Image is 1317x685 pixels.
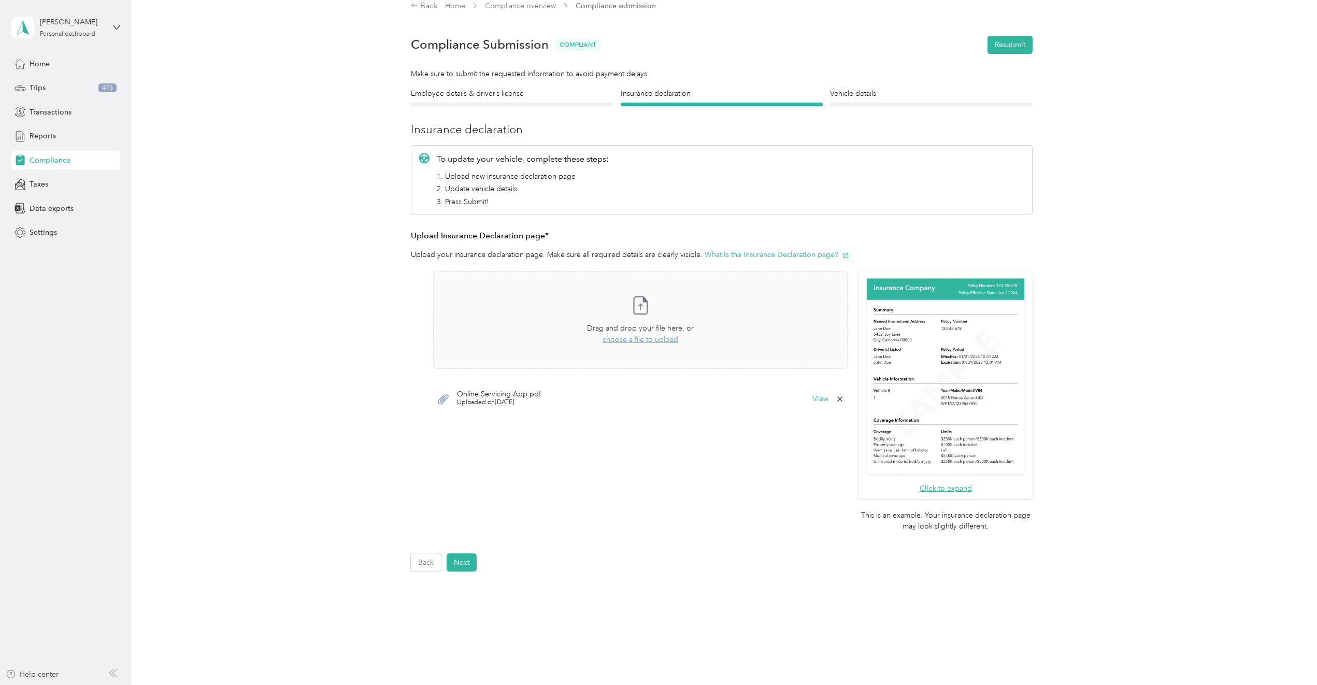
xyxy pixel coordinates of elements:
span: choose a file to upload [603,335,678,344]
span: Transactions [30,107,71,118]
div: Make sure to submit the requested information to avoid payment delays [411,68,1033,79]
p: To update your vehicle, complete these steps: [437,153,609,165]
div: [PERSON_NAME] [40,17,105,27]
span: Trips [30,82,46,93]
li: 3. Press Submit! [437,196,609,207]
button: Help center [6,669,59,680]
span: Settings [30,227,57,238]
button: Next [447,553,477,572]
span: Data exports [30,203,74,214]
button: What is the Insurance Declaration page? [705,249,849,260]
a: Home [445,2,465,10]
span: Home [30,59,50,69]
span: 476 [98,83,117,93]
span: Taxes [30,179,48,190]
button: Click to expand [920,483,972,494]
img: Sample insurance declaration [864,277,1027,477]
span: Compliance [30,155,70,166]
h4: Insurance declaration [621,88,823,99]
button: Resubmit [987,36,1033,54]
span: Compliant [554,39,602,51]
h1: Compliance Submission [411,37,549,52]
span: Uploaded on [DATE] [457,398,541,407]
h3: Upload Insurance Declaration page* [411,230,1033,242]
li: 2. Update vehicle details [437,183,609,194]
span: Drag and drop your file here, orchoose a file to upload [434,272,847,368]
div: Personal dashboard [40,31,95,37]
button: Back [411,553,441,572]
h4: Employee details & driver’s license [411,88,613,99]
li: 1. Upload new insurance declaration page [437,171,609,182]
span: Drag and drop your file here, or [587,324,694,333]
iframe: Everlance-gr Chat Button Frame [1259,627,1317,685]
p: This is an example. Your insurance declaration page may look slightly different. [858,510,1033,532]
a: Compliance overview [485,2,556,10]
p: Upload your insurance declaration page. Make sure all required details are clearly visible. [411,249,1033,260]
span: Online Servicing App.pdf [457,391,541,398]
button: View [812,395,828,403]
h3: Insurance declaration [411,121,1033,138]
h4: Vehicle details [830,88,1033,99]
span: Compliance submission [576,1,656,11]
span: Reports [30,131,56,141]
